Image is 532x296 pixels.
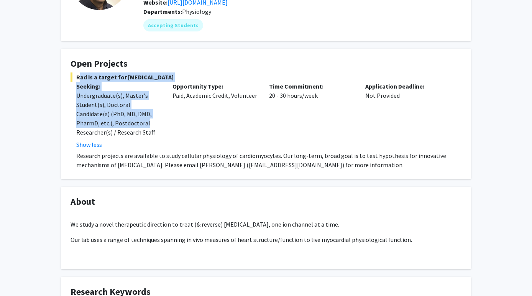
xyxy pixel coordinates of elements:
div: Not Provided [360,82,456,149]
span: Physiology [182,8,211,15]
iframe: Chat [6,261,33,290]
div: Paid, Academic Credit, Volunteer [167,82,263,149]
p: Our lab uses a range of techniques spanning in vivo measures of heart structure/function to live ... [71,235,461,244]
span: Rad is a target for [MEDICAL_DATA] [71,72,461,82]
button: Show less [76,140,102,149]
p: Time Commitment: [269,82,354,91]
p: Opportunity Type: [172,82,257,91]
p: We study a novel therapeutic direction to treat (& reverse) [MEDICAL_DATA], one ion channel at a ... [71,220,461,229]
mat-chip: Accepting Students [143,19,203,31]
p: Research projects are available to study cellular physiology of cardiomyocytes. Our long-term, br... [76,151,461,169]
p: Seeking: [76,82,161,91]
h4: Open Projects [71,58,461,69]
div: 20 - 30 hours/week [263,82,360,149]
div: Undergraduate(s), Master's Student(s), Doctoral Candidate(s) (PhD, MD, DMD, PharmD, etc.), Postdo... [76,91,161,137]
h4: About [71,196,461,207]
b: Departments: [143,8,182,15]
p: Application Deadline: [365,82,450,91]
